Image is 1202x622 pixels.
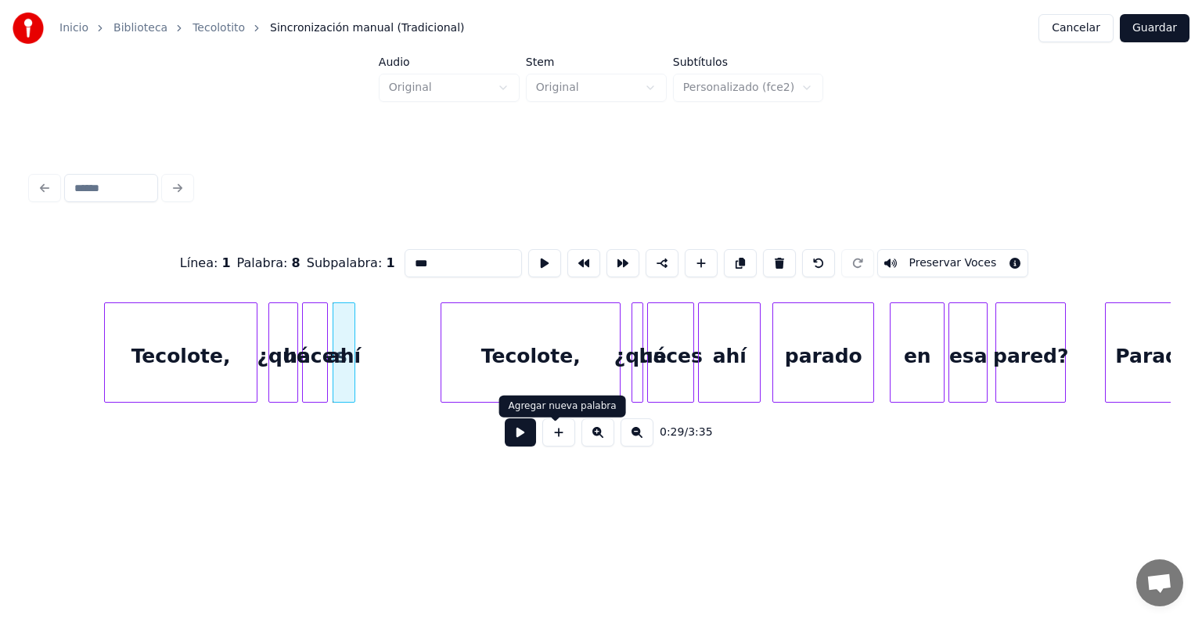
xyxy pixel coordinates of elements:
a: Tecolotito [193,20,245,36]
a: Biblioteca [113,20,167,36]
span: Sincronización manual (Tradicional) [270,20,464,36]
span: 0:29 [660,425,684,440]
div: Línea : [180,254,231,273]
span: 1 [386,255,394,270]
div: / [660,425,697,440]
span: 3:35 [688,425,712,440]
label: Stem [526,56,667,67]
div: Subpalabra : [307,254,395,273]
button: Toggle [877,249,1029,277]
label: Audio [379,56,520,67]
nav: breadcrumb [59,20,465,36]
img: youka [13,13,44,44]
div: Palabra : [237,254,300,273]
span: 8 [292,255,300,270]
button: Guardar [1120,14,1189,42]
a: Chat abierto [1136,559,1183,606]
span: 1 [221,255,230,270]
div: Agregar nueva palabra [509,400,617,413]
label: Subtítulos [673,56,823,67]
button: Cancelar [1038,14,1114,42]
a: Inicio [59,20,88,36]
